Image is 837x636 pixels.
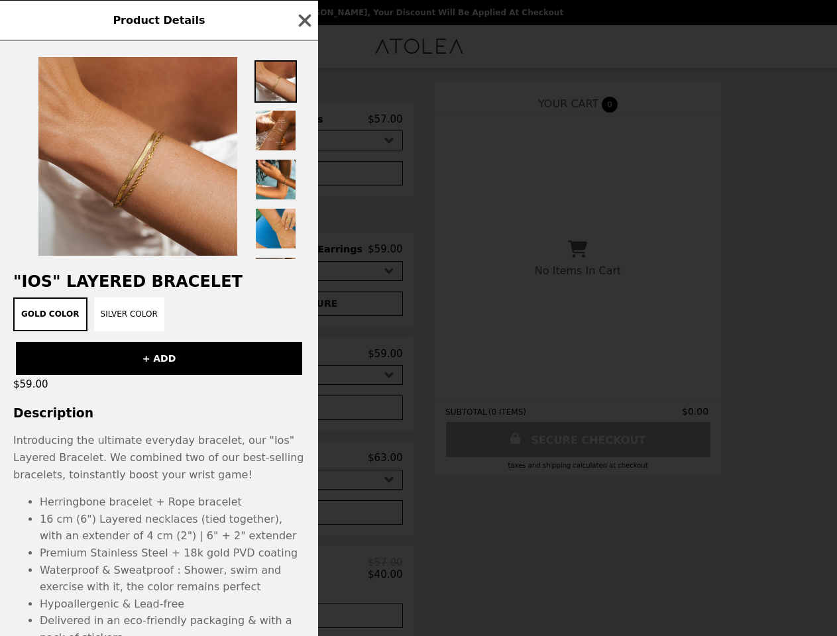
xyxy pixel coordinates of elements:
li: 16 cm (6") Layered necklaces (tied together), with an extender of 4 cm (2") | 6" + 2" extender [40,511,305,545]
span: Product Details [113,14,205,26]
p: Introducing the ultimate everyday bracelet, our "Ios" Layered Bracelet. We combined two of our be... [13,434,304,480]
button: Silver Color [94,297,164,331]
li: Premium Stainless Steel + 18k gold PVD coating [40,545,305,562]
li: Waterproof & Sweatproof : Shower, swim and exercise with it, the color remains perfect [40,562,305,596]
img: Gold Color [38,57,237,256]
button: + ADD [16,342,302,375]
li: Hypoallergenic & Lead-free [40,596,305,613]
img: Thumbnail 1 [254,60,297,103]
span: instantly boost your wrist game! [80,468,252,481]
img: Thumbnail 4 [254,207,297,250]
button: Gold Color [13,297,87,331]
img: Thumbnail 2 [254,109,297,152]
img: Thumbnail 5 [254,256,297,299]
li: Herringbone bracelet + Rope bracelet [40,494,305,511]
img: Thumbnail 3 [254,158,297,201]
